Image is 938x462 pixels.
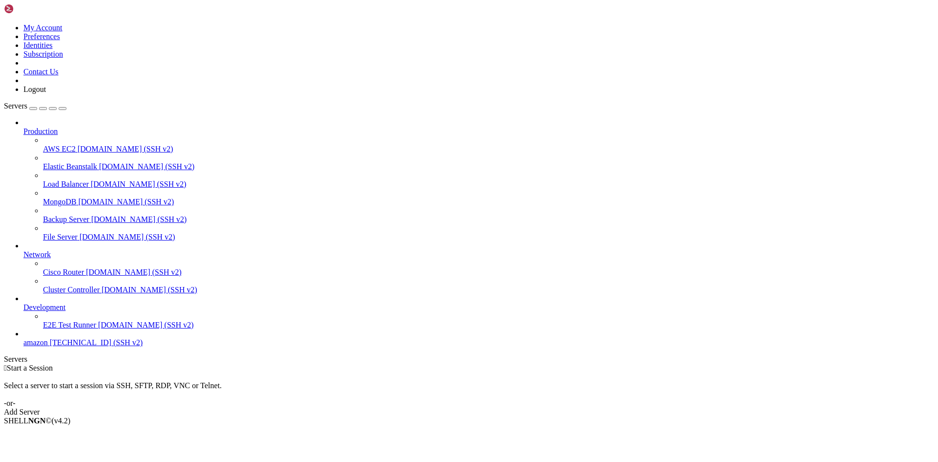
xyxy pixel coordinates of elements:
span: [DOMAIN_NAME] (SSH v2) [102,286,197,294]
li: E2E Test Runner [DOMAIN_NAME] (SSH v2) [43,312,934,330]
span: Load Balancer [43,180,89,188]
span: [DOMAIN_NAME] (SSH v2) [78,145,173,153]
span: File Server [43,233,78,241]
span: [DOMAIN_NAME] (SSH v2) [86,268,182,276]
a: Contact Us [23,67,59,76]
span: [DOMAIN_NAME] (SSH v2) [91,215,187,223]
a: Load Balancer [DOMAIN_NAME] (SSH v2) [43,180,934,189]
li: Production [23,118,934,242]
span: [DOMAIN_NAME] (SSH v2) [91,180,187,188]
a: My Account [23,23,63,32]
li: Elastic Beanstalk [DOMAIN_NAME] (SSH v2) [43,154,934,171]
a: AWS EC2 [DOMAIN_NAME] (SSH v2) [43,145,934,154]
span: [DOMAIN_NAME] (SSH v2) [99,162,195,171]
b: NGN [28,417,46,425]
div: Select a server to start a session via SSH, SFTP, RDP, VNC or Telnet. -or- [4,373,934,408]
span: [DOMAIN_NAME] (SSH v2) [80,233,175,241]
span: Servers [4,102,27,110]
span: [DOMAIN_NAME] (SSH v2) [78,198,174,206]
a: Logout [23,85,46,93]
li: AWS EC2 [DOMAIN_NAME] (SSH v2) [43,136,934,154]
li: File Server [DOMAIN_NAME] (SSH v2) [43,224,934,242]
div: Servers [4,355,934,364]
span: [TECHNICAL_ID] (SSH v2) [50,338,143,347]
span: E2E Test Runner [43,321,96,329]
span: Cisco Router [43,268,84,276]
a: Preferences [23,32,60,41]
div: Add Server [4,408,934,417]
span: Network [23,250,51,259]
span: Backup Server [43,215,89,223]
a: Network [23,250,934,259]
li: Cisco Router [DOMAIN_NAME] (SSH v2) [43,259,934,277]
span: SHELL © [4,417,70,425]
a: Servers [4,102,66,110]
span: Production [23,127,58,135]
li: Backup Server [DOMAIN_NAME] (SSH v2) [43,206,934,224]
a: amazon [TECHNICAL_ID] (SSH v2) [23,338,934,347]
a: Cluster Controller [DOMAIN_NAME] (SSH v2) [43,286,934,294]
img: Shellngn [4,4,60,14]
span:  [4,364,7,372]
li: MongoDB [DOMAIN_NAME] (SSH v2) [43,189,934,206]
span: MongoDB [43,198,76,206]
li: Cluster Controller [DOMAIN_NAME] (SSH v2) [43,277,934,294]
span: Cluster Controller [43,286,100,294]
span: 4.2.0 [52,417,71,425]
a: Subscription [23,50,63,58]
span: amazon [23,338,48,347]
span: Development [23,303,65,311]
a: Production [23,127,934,136]
span: [DOMAIN_NAME] (SSH v2) [98,321,194,329]
li: Network [23,242,934,294]
a: Elastic Beanstalk [DOMAIN_NAME] (SSH v2) [43,162,934,171]
li: amazon [TECHNICAL_ID] (SSH v2) [23,330,934,347]
a: E2E Test Runner [DOMAIN_NAME] (SSH v2) [43,321,934,330]
a: Identities [23,41,53,49]
a: Development [23,303,934,312]
a: MongoDB [DOMAIN_NAME] (SSH v2) [43,198,934,206]
a: Cisco Router [DOMAIN_NAME] (SSH v2) [43,268,934,277]
span: AWS EC2 [43,145,76,153]
a: Backup Server [DOMAIN_NAME] (SSH v2) [43,215,934,224]
li: Load Balancer [DOMAIN_NAME] (SSH v2) [43,171,934,189]
span: Elastic Beanstalk [43,162,97,171]
a: File Server [DOMAIN_NAME] (SSH v2) [43,233,934,242]
span: Start a Session [7,364,53,372]
li: Development [23,294,934,330]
